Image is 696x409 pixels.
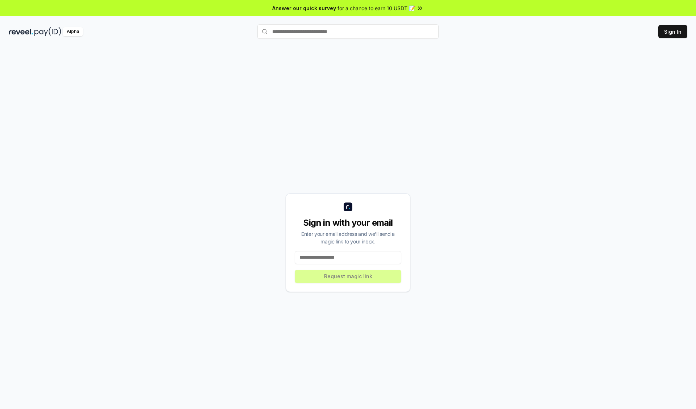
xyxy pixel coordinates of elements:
span: for a chance to earn 10 USDT 📝 [337,4,415,12]
button: Sign In [658,25,687,38]
span: Answer our quick survey [272,4,336,12]
div: Alpha [63,27,83,36]
div: Enter your email address and we’ll send a magic link to your inbox. [295,230,401,245]
img: logo_small [344,203,352,211]
img: pay_id [34,27,61,36]
div: Sign in with your email [295,217,401,229]
img: reveel_dark [9,27,33,36]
